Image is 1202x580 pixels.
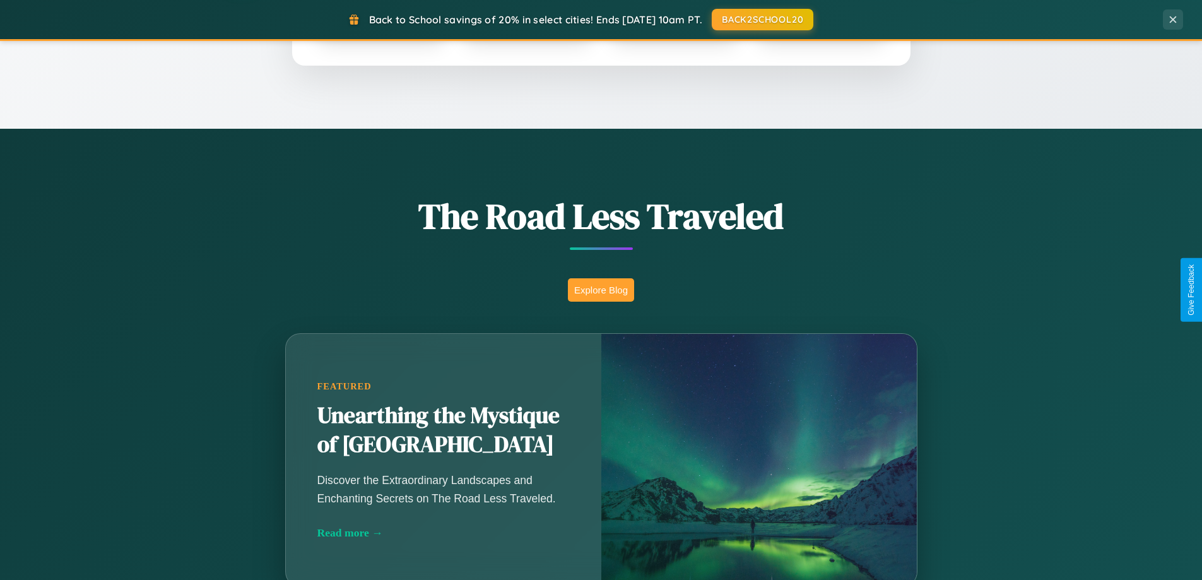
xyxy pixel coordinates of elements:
[317,526,570,540] div: Read more →
[369,13,702,26] span: Back to School savings of 20% in select cities! Ends [DATE] 10am PT.
[223,192,980,240] h1: The Road Less Traveled
[317,471,570,507] p: Discover the Extraordinary Landscapes and Enchanting Secrets on The Road Less Traveled.
[317,401,570,459] h2: Unearthing the Mystique of [GEOGRAPHIC_DATA]
[317,381,570,392] div: Featured
[568,278,634,302] button: Explore Blog
[1187,264,1196,316] div: Give Feedback
[712,9,813,30] button: BACK2SCHOOL20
